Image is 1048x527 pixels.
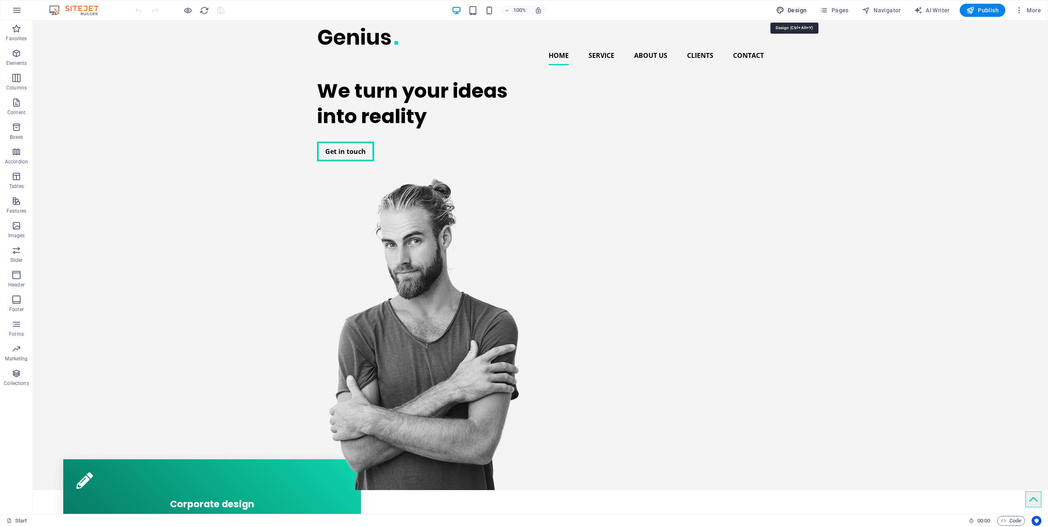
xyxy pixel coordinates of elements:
p: Images [8,232,25,239]
button: AI Writer [911,4,953,17]
button: Pages [816,4,852,17]
span: More [1015,6,1041,14]
p: Forms [9,331,24,337]
button: 100% [501,5,530,15]
button: Click here to leave preview mode and continue editing [183,5,193,15]
button: reload [199,5,209,15]
i: On resize automatically adjust zoom level to fit chosen device. [535,7,542,14]
button: More [1012,4,1044,17]
p: Footer [9,306,24,313]
p: Features [7,208,26,214]
h6: 100% [513,5,526,15]
i: Reload page [200,6,209,15]
button: Publish [960,4,1005,17]
span: Design [776,6,807,14]
p: Collections [4,380,29,387]
img: Editor Logo [47,5,109,15]
span: AI Writer [914,6,950,14]
button: Code [997,516,1025,526]
span: Pages [820,6,848,14]
a: Click to cancel selection. Double-click to open Pages [7,516,27,526]
p: Accordion [5,158,28,165]
span: : [983,518,984,524]
p: Marketing [5,355,28,362]
p: Content [7,109,25,116]
p: Columns [6,85,27,91]
p: Header [8,282,25,288]
p: Favorites [6,35,27,42]
button: Usercentrics [1032,516,1041,526]
p: Slider [10,257,23,263]
p: Elements [6,60,27,66]
span: 00 00 [977,516,990,526]
p: Tables [9,183,24,190]
p: Boxes [10,134,23,140]
button: Navigator [859,4,904,17]
span: Code [1001,516,1021,526]
span: Publish [966,6,999,14]
h6: Session time [969,516,991,526]
button: Design [773,4,810,17]
span: Navigator [862,6,901,14]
